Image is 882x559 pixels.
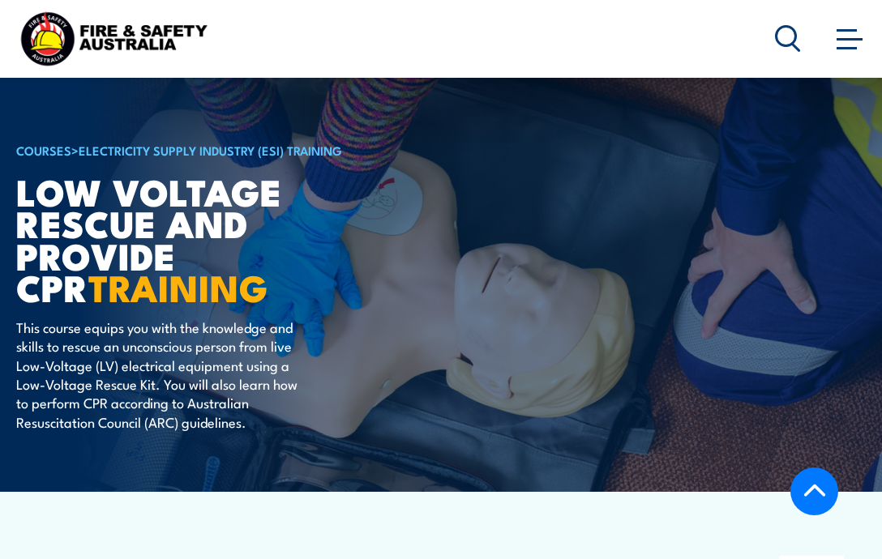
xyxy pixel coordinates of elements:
a: COURSES [16,141,71,159]
p: This course equips you with the knowledge and skills to rescue an unconscious person from live Lo... [16,318,312,431]
strong: TRAINING [88,258,268,314]
h6: > [16,140,417,160]
h1: Low Voltage Rescue and Provide CPR [16,175,417,302]
a: Electricity Supply Industry (ESI) Training [79,141,342,159]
